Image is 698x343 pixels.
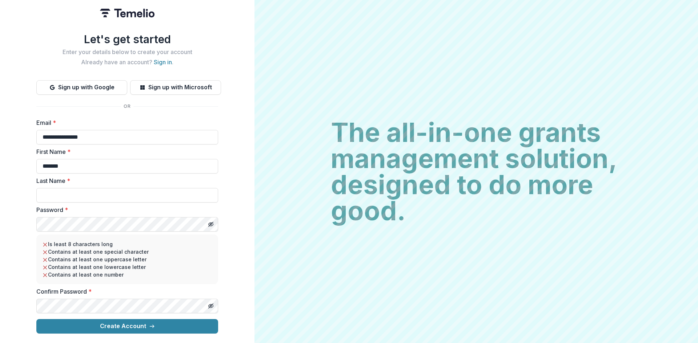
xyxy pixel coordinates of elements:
[205,300,217,312] button: Toggle password visibility
[36,49,218,56] h2: Enter your details below to create your account
[36,176,214,185] label: Last Name
[36,287,214,296] label: Confirm Password
[205,219,217,230] button: Toggle password visibility
[36,33,218,46] h1: Let's get started
[42,263,212,271] li: Contains at least one lowercase letter
[36,205,214,214] label: Password
[154,58,172,66] a: Sign in
[100,9,155,17] img: Temelio
[42,240,212,248] li: Is least 8 characters long
[130,80,221,95] button: Sign up with Microsoft
[36,118,214,127] label: Email
[36,147,214,156] label: First Name
[42,248,212,256] li: Contains at least one special character
[42,271,212,278] li: Contains at least one number
[42,256,212,263] li: Contains at least one uppercase letter
[36,80,127,95] button: Sign up with Google
[36,59,218,66] h2: Already have an account? .
[36,319,218,334] button: Create Account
